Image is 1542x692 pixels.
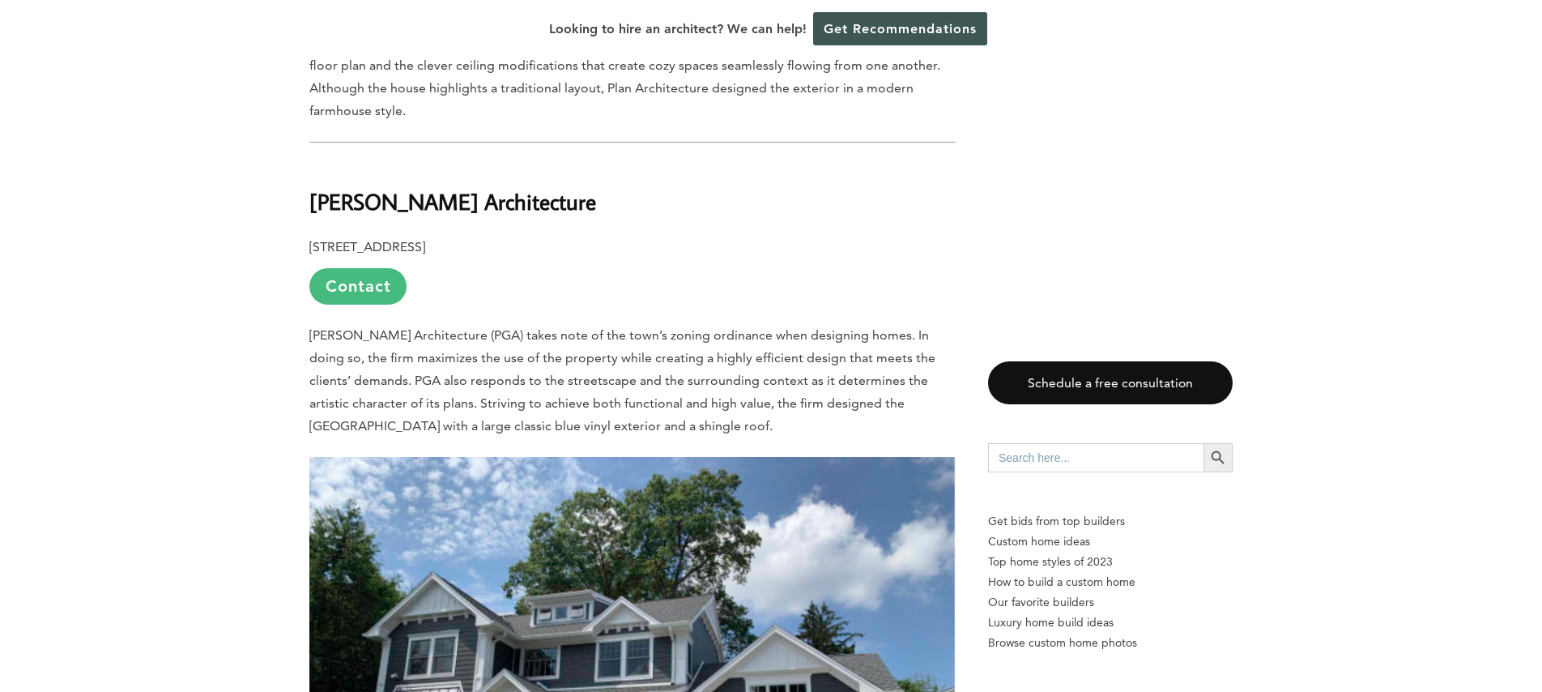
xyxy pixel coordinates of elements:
[309,268,407,305] a: Contact
[988,511,1233,532] p: Get bids from top builders
[988,532,1233,552] a: Custom home ideas
[988,633,1233,653] a: Browse custom home photos
[988,613,1233,633] a: Luxury home build ideas
[988,572,1233,592] a: How to build a custom home
[988,361,1233,404] a: Schedule a free consultation
[988,552,1233,572] a: Top home styles of 2023
[1209,449,1227,467] svg: Search
[309,239,425,254] b: [STREET_ADDRESS]
[813,12,987,45] a: Get Recommendations
[988,592,1233,613] a: Our favorite builders
[1461,611,1523,673] iframe: Drift Widget Chat Controller
[988,443,1203,472] input: Search here...
[309,187,596,216] b: [PERSON_NAME] Architecture
[309,327,935,434] span: [PERSON_NAME] Architecture (PGA) takes note of the town’s zoning ordinance when designing homes. ...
